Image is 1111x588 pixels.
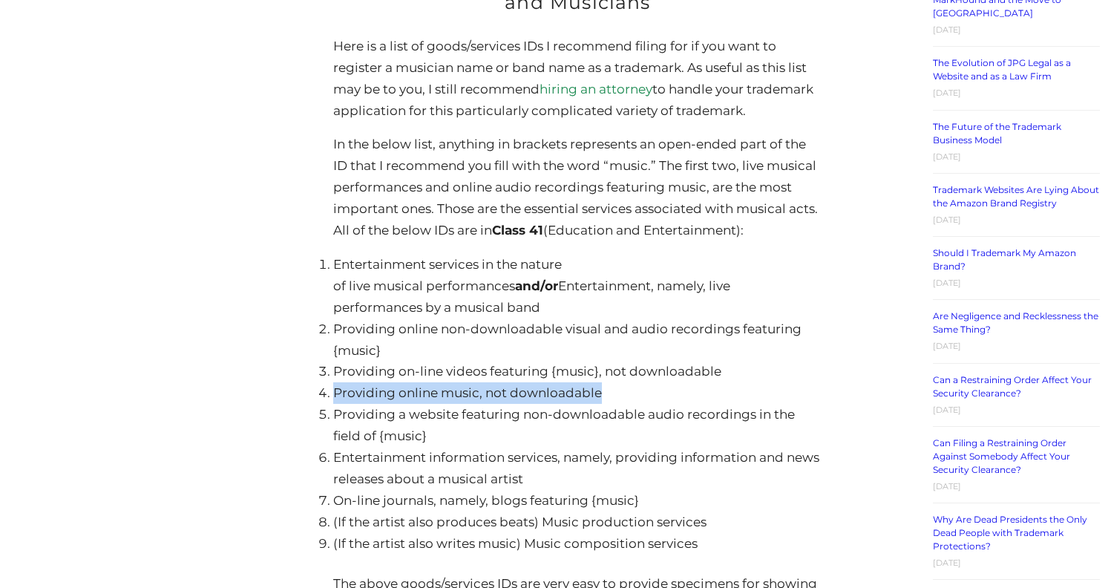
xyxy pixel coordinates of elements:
a: The Evolution of JPG Legal as a Website and as a Law Firm [933,57,1071,82]
li: Providing on-line videos featuring {music}, not downloadable [333,361,822,382]
time: [DATE] [933,278,961,288]
time: [DATE] [933,405,961,415]
p: Here is a list of goods/services IDs I recommend filing for if you want to register a musician na... [333,36,822,122]
time: [DATE] [933,558,961,568]
li: Providing online music, not downloadable [333,382,822,404]
time: [DATE] [933,481,961,491]
a: hiring an attorney [540,82,652,97]
time: [DATE] [933,24,961,35]
a: Are Negligence and Recklessness the Same Thing? [933,310,1098,335]
a: Should I Trademark My Amazon Brand? [933,247,1076,272]
time: [DATE] [933,341,961,351]
a: Trademark Websites Are Lying About the Amazon Brand Registry [933,184,1099,209]
time: [DATE] [933,88,961,98]
strong: Class 41 [492,223,543,238]
strong: and/or [515,278,558,293]
p: In the below list, anything in brackets represents an open-ended part of the ID that I recommend ... [333,134,822,241]
time: [DATE] [933,151,961,162]
li: Entertainment information services, namely, providing information and news releases about a music... [333,447,822,490]
a: The Future of the Trademark Business Model [933,121,1061,146]
li: (If the artist also produces beats) Music production services [333,512,822,533]
a: Why Are Dead Presidents the Only Dead People with Trademark Protections? [933,514,1087,552]
li: Providing online non-downloadable visual and audio recordings featuring {music} [333,318,822,362]
li: On-line journals, namely, blogs featuring {music} [333,490,822,512]
time: [DATE] [933,215,961,225]
a: Can Filing a Restraining Order Against Somebody Affect Your Security Clearance? [933,437,1070,475]
li: Entertainment services in the nature of live musical performances Entertainment, namely, live per... [333,254,822,318]
li: (If the artist also writes music) Music composition services [333,533,822,555]
a: Can a Restraining Order Affect Your Security Clearance? [933,374,1092,399]
li: Providing a website featuring non-downloadable audio recordings in the field of {music} [333,404,822,447]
